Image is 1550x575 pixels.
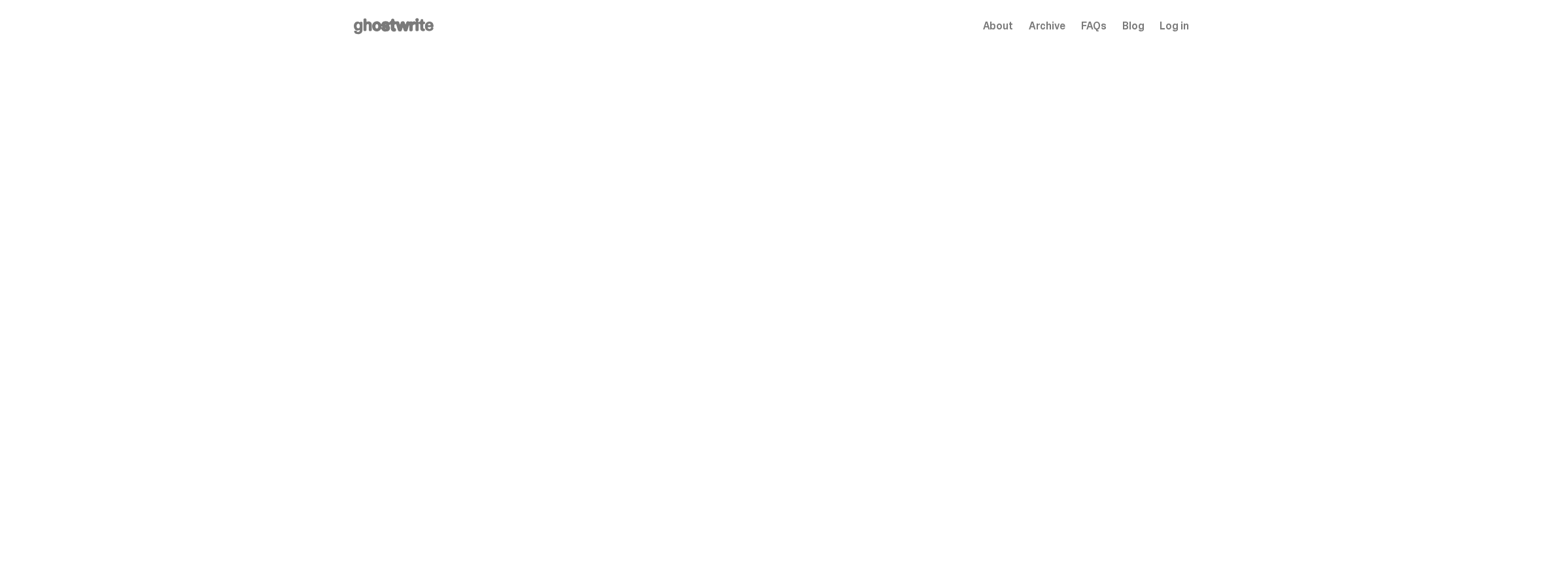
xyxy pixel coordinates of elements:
[1122,21,1144,31] a: Blog
[1081,21,1107,31] a: FAQs
[983,21,1013,31] a: About
[1160,21,1188,31] a: Log in
[1029,21,1065,31] a: Archive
